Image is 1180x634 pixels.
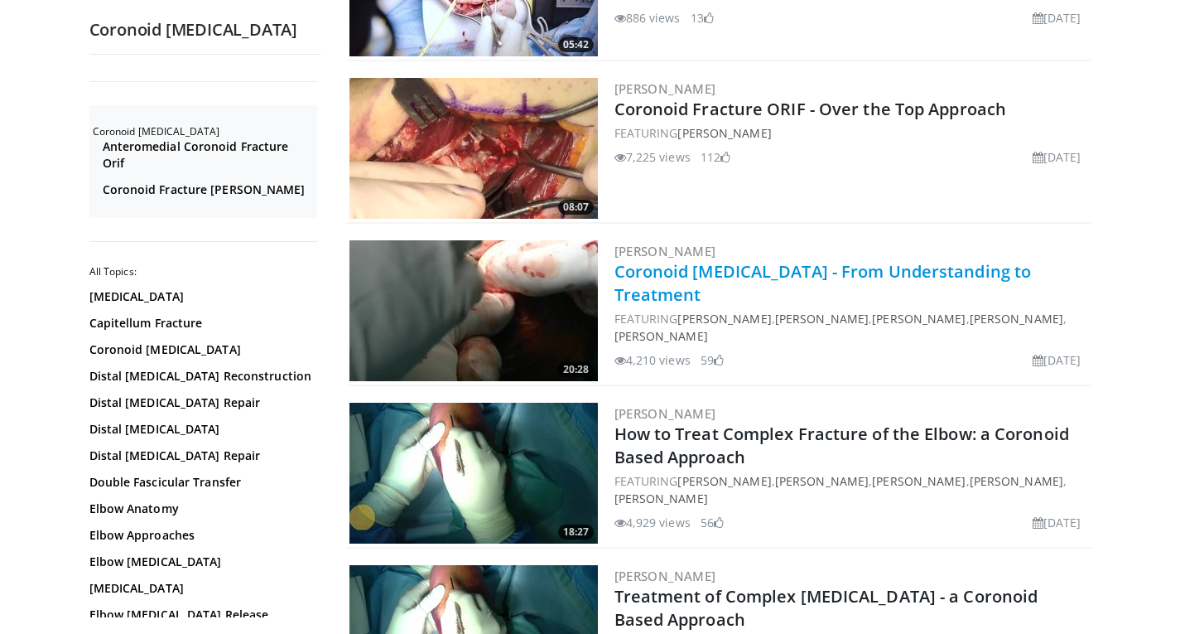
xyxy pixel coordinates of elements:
a: Elbow [MEDICAL_DATA] [89,554,313,570]
a: [PERSON_NAME] [614,568,716,584]
a: Elbow [MEDICAL_DATA] Release [89,607,313,623]
div: FEATURING , , , , [614,310,1088,345]
a: Elbow Approaches [89,527,313,544]
li: 4,929 views [614,514,691,531]
a: Coronoid Fracture [PERSON_NAME] [103,181,313,198]
a: Coronoid [MEDICAL_DATA] [89,341,313,358]
a: [PERSON_NAME] [677,473,771,489]
a: [PERSON_NAME] [614,243,716,259]
div: FEATURING , , , , [614,472,1088,507]
a: [MEDICAL_DATA] [89,580,313,597]
li: [DATE] [1033,9,1081,27]
a: Capitellum Fracture [89,315,313,332]
img: 059a3a57-843a-46e7-9851-1bb73cf17ef5.300x170_q85_crop-smart_upscale.jpg [349,403,598,544]
a: [PERSON_NAME] [677,125,771,141]
span: 05:42 [558,37,594,52]
span: 18:27 [558,525,594,540]
a: [PERSON_NAME] [614,328,708,344]
a: Coronoid Fracture ORIF - Over the Top Approach [614,98,1007,120]
li: 7,225 views [614,148,691,166]
a: Treatment of Complex [MEDICAL_DATA] - a Coronoid Based Approach [614,585,1038,631]
a: Distal [MEDICAL_DATA] Repair [89,394,313,411]
li: [DATE] [1033,351,1081,369]
h2: All Topics: [89,265,317,278]
a: Coronoid [MEDICAL_DATA] - From Understanding to Treatment [614,260,1032,306]
img: 4eb5ccb2-89b1-41b3-a9cd-71aa6b108fbb.300x170_q85_crop-smart_upscale.jpg [349,78,598,219]
li: 886 views [614,9,681,27]
a: [PERSON_NAME] [614,491,708,506]
li: 112 [701,148,730,166]
h2: Coronoid [MEDICAL_DATA] [89,19,321,41]
li: [DATE] [1033,514,1081,531]
a: [PERSON_NAME] [775,311,869,327]
a: Anteromedial Coronoid Fracture Orif [103,138,313,172]
li: [DATE] [1033,148,1081,166]
a: 08:07 [349,78,598,219]
a: [PERSON_NAME] [872,473,966,489]
a: [PERSON_NAME] [614,405,716,422]
a: 18:27 [349,403,598,544]
a: [PERSON_NAME] [970,311,1063,327]
li: 13 [691,9,714,27]
h2: Coronoid [MEDICAL_DATA] [93,125,317,138]
a: Elbow Anatomy [89,501,313,517]
a: [PERSON_NAME] [872,311,966,327]
a: [PERSON_NAME] [677,311,771,327]
img: c7ca1d34-84d2-4dfd-88ce-5a0edc77490b.300x170_q85_crop-smart_upscale.jpg [349,240,598,381]
li: 4,210 views [614,351,691,369]
div: FEATURING [614,124,1088,142]
a: [PERSON_NAME] [614,80,716,97]
a: Distal [MEDICAL_DATA] Repair [89,448,313,464]
a: [PERSON_NAME] [970,473,1063,489]
a: Distal [MEDICAL_DATA] Reconstruction [89,368,313,385]
span: 20:28 [558,362,594,377]
a: Distal [MEDICAL_DATA] [89,421,313,438]
li: 59 [701,351,724,369]
span: 08:07 [558,200,594,215]
a: How to Treat Complex Fracture of the Elbow: a Coronoid Based Approach [614,423,1069,468]
a: [MEDICAL_DATA] [89,288,313,305]
a: Double Fascicular Transfer [89,474,313,491]
a: 20:28 [349,240,598,381]
a: [PERSON_NAME] [775,473,869,489]
li: 56 [701,514,724,531]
